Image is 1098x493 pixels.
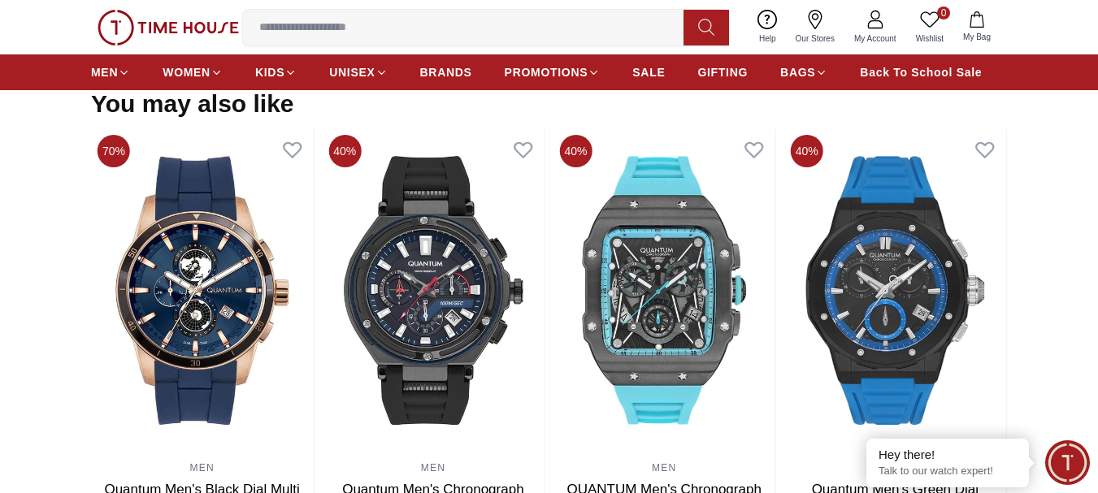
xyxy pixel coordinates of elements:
[937,6,950,19] span: 0
[329,58,387,87] a: UNISEX
[860,58,982,87] a: Back To School Sale
[784,128,1006,453] img: Quantum Men's Green Dial Chronograph Watch - HNG1082.371
[91,89,294,119] h2: You may also like
[322,128,544,453] img: Quantum Men's Chronograph Dark Blue Dial Watch - HNG1010.391
[697,64,748,80] span: GIFTING
[255,64,284,80] span: KIDS
[421,462,445,474] a: MEN
[329,64,375,80] span: UNISEX
[753,32,783,45] span: Help
[780,58,827,87] a: BAGS
[652,462,676,474] a: MEN
[328,135,361,167] span: 40%
[697,58,748,87] a: GIFTING
[255,58,297,87] a: KIDS
[791,135,823,167] span: 40%
[505,58,601,87] a: PROMOTIONS
[163,58,223,87] a: WOMEN
[632,58,665,87] a: SALE
[91,58,130,87] a: MEN
[879,447,1017,463] div: Hey there!
[420,58,472,87] a: BRANDS
[906,6,953,48] a: 0Wishlist
[909,32,950,45] span: Wishlist
[632,64,665,80] span: SALE
[553,128,775,453] img: QUANTUM Men's Chronograph Black Dial Watch - HNG1080.050
[163,64,210,80] span: WOMEN
[957,31,997,43] span: My Bag
[189,462,214,474] a: MEN
[505,64,588,80] span: PROMOTIONS
[98,10,239,45] img: ...
[848,32,903,45] span: My Account
[91,64,118,80] span: MEN
[1045,440,1090,485] div: Chat Widget
[786,6,844,48] a: Our Stores
[91,128,313,453] img: Quantum Men's Black Dial Multi Function Watch - ADG991.668
[953,8,1000,46] button: My Bag
[879,465,1017,478] p: Talk to our watch expert!
[749,6,786,48] a: Help
[789,32,841,45] span: Our Stores
[560,135,592,167] span: 40%
[780,64,815,80] span: BAGS
[860,64,982,80] span: Back To School Sale
[98,135,130,167] span: 70%
[420,64,472,80] span: BRANDS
